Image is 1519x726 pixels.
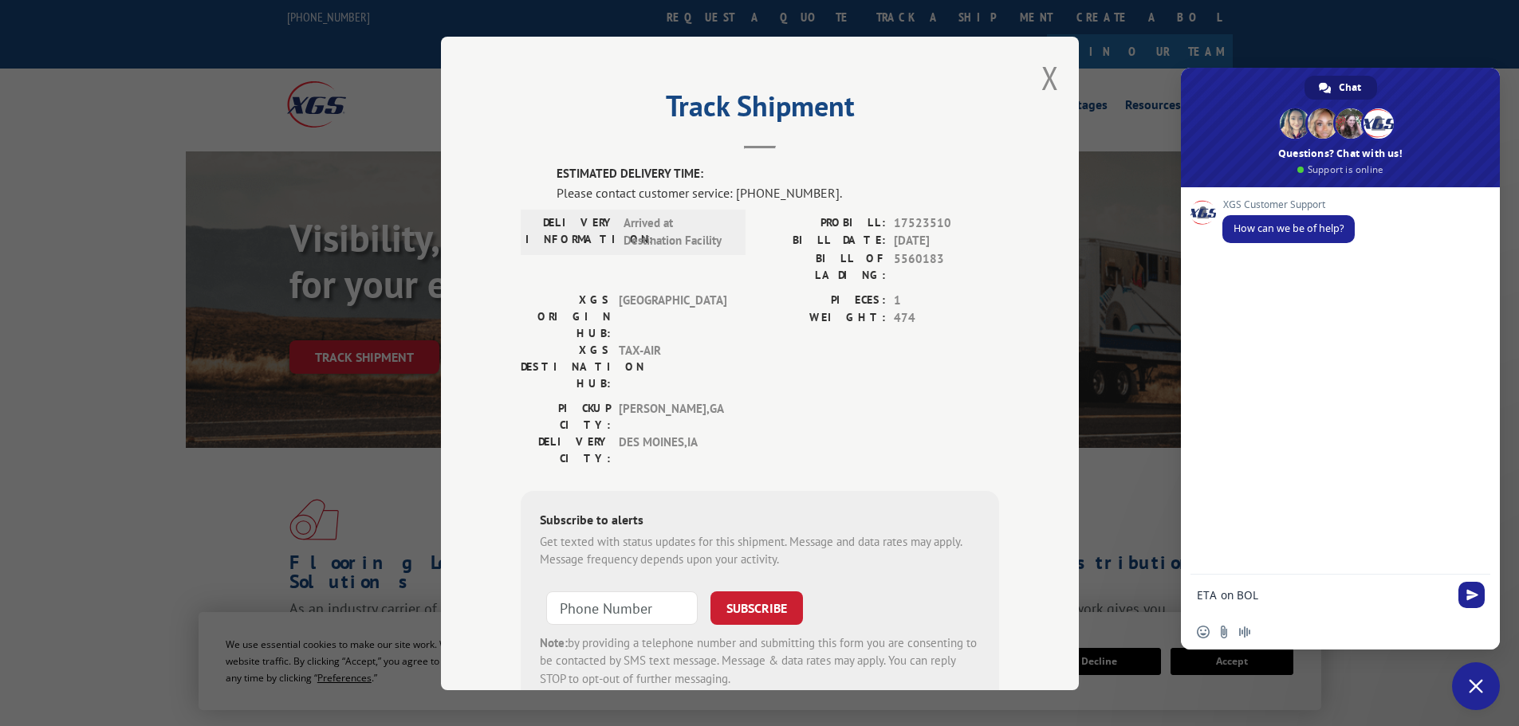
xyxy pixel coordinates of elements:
div: by providing a telephone number and submitting this form you are consenting to be contacted by SM... [540,634,980,688]
div: Please contact customer service: [PHONE_NUMBER]. [557,182,999,202]
span: Send [1458,582,1485,608]
span: Insert an emoji [1197,626,1210,638]
span: How can we be of help? [1234,222,1344,235]
span: Audio message [1238,626,1251,638]
span: [PERSON_NAME] , GA [619,399,726,433]
button: Close modal [1041,57,1059,99]
label: PIECES: [760,291,886,309]
input: Phone Number [546,591,698,624]
span: 1 [894,291,999,309]
span: Send a file [1218,626,1230,638]
span: XGS Customer Support [1222,199,1355,210]
label: DELIVERY INFORMATION: [525,214,616,249]
textarea: Compose your message... [1197,588,1449,602]
label: PROBILL: [760,214,886,232]
h2: Track Shipment [521,95,999,125]
strong: Note: [540,634,568,649]
div: Subscribe to alerts [540,509,980,532]
div: Close chat [1452,662,1500,710]
label: DELIVERY CITY: [521,433,611,466]
label: XGS DESTINATION HUB: [521,341,611,391]
label: ESTIMATED DELIVERY TIME: [557,165,999,183]
div: Chat [1305,76,1377,100]
span: Chat [1339,76,1361,100]
span: 5560183 [894,249,999,283]
span: Arrived at Destination Facility [624,214,731,249]
span: 474 [894,309,999,328]
div: Get texted with status updates for this shipment. Message and data rates may apply. Message frequ... [540,532,980,568]
span: DES MOINES , IA [619,433,726,466]
button: SUBSCRIBE [710,591,803,624]
label: BILL OF LADING: [760,249,886,283]
label: XGS ORIGIN HUB: [521,291,611,341]
span: [DATE] [894,232,999,250]
span: TAX-AIR [619,341,726,391]
span: [GEOGRAPHIC_DATA] [619,291,726,341]
span: 17523510 [894,214,999,232]
label: BILL DATE: [760,232,886,250]
label: PICKUP CITY: [521,399,611,433]
label: WEIGHT: [760,309,886,328]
